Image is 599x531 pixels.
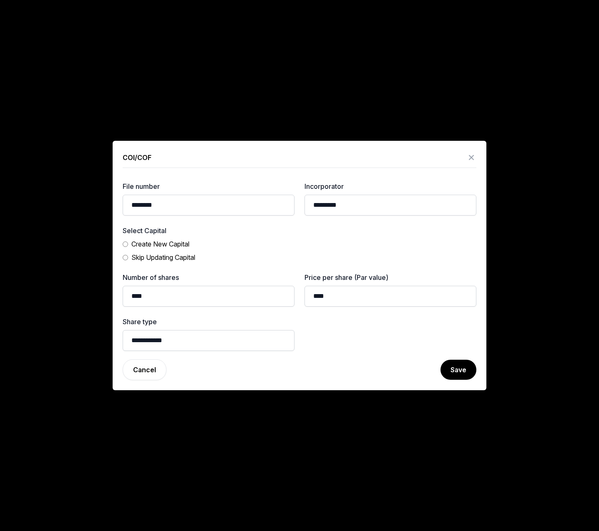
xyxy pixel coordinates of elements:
[131,239,189,249] div: Create New Capital
[305,181,476,191] label: Incorporator
[123,359,166,380] a: Cancel
[123,152,151,163] div: COI/COF
[123,317,294,327] label: Share type
[440,360,476,380] button: Save
[131,252,195,262] div: Skip Updating Capital
[123,272,294,282] label: Number of shares
[123,181,294,191] label: File number
[305,272,476,282] label: Price per share (Par value)
[123,226,476,236] div: Select Capital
